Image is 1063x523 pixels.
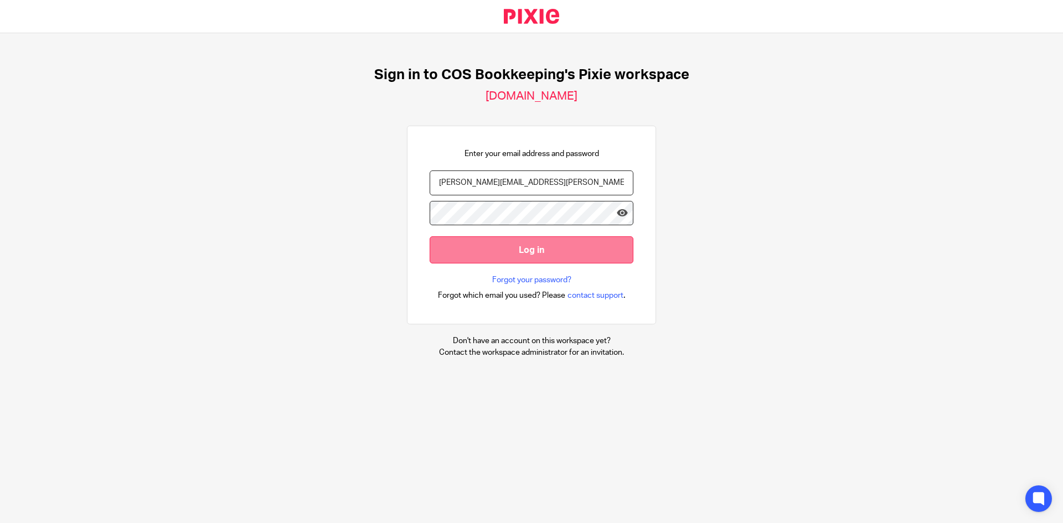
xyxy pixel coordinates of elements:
div: . [438,289,626,302]
span: Forgot which email you used? Please [438,290,565,301]
input: name@example.com [430,170,633,195]
p: Don't have an account on this workspace yet? [439,335,624,346]
a: Forgot your password? [492,275,571,286]
h2: [DOMAIN_NAME] [486,89,577,103]
p: Contact the workspace administrator for an invitation. [439,347,624,358]
input: Log in [430,236,633,263]
p: Enter your email address and password [465,148,599,159]
h1: Sign in to COS Bookkeeping's Pixie workspace [374,66,689,84]
span: contact support [567,290,623,301]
